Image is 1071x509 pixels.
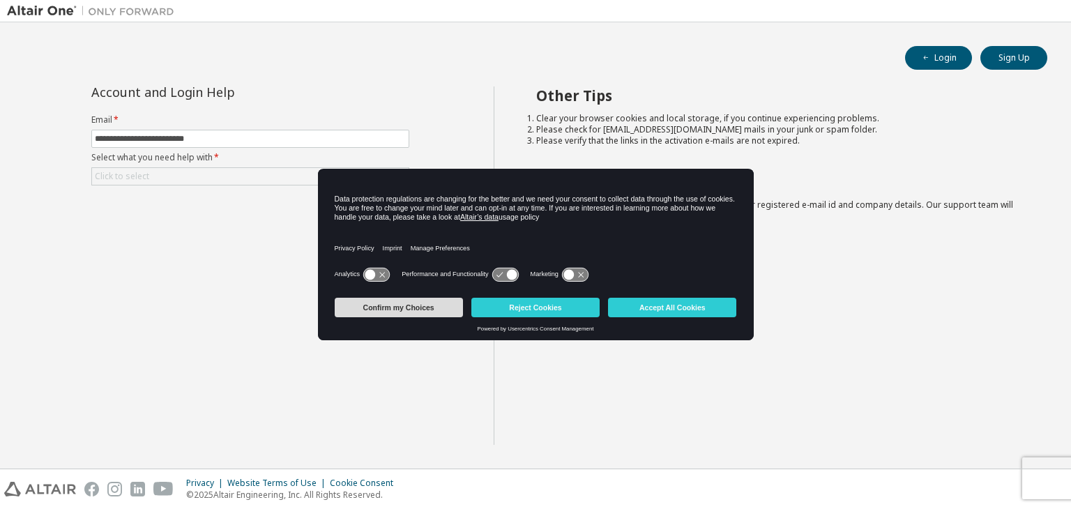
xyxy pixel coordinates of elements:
[536,113,1023,124] li: Clear your browser cookies and local storage, if you continue experiencing problems.
[186,478,227,489] div: Privacy
[536,86,1023,105] h2: Other Tips
[330,478,402,489] div: Cookie Consent
[130,482,145,496] img: linkedin.svg
[153,482,174,496] img: youtube.svg
[91,152,409,163] label: Select what you need help with
[980,46,1047,70] button: Sign Up
[95,171,149,182] div: Click to select
[107,482,122,496] img: instagram.svg
[4,482,76,496] img: altair_logo.svg
[91,86,346,98] div: Account and Login Help
[84,482,99,496] img: facebook.svg
[536,199,1013,222] span: with a brief description of the problem, your registered e-mail id and company details. Our suppo...
[7,4,181,18] img: Altair One
[536,124,1023,135] li: Please check for [EMAIL_ADDRESS][DOMAIN_NAME] mails in your junk or spam folder.
[536,173,1023,191] h2: Not sure how to login?
[536,135,1023,146] li: Please verify that the links in the activation e-mails are not expired.
[91,114,409,126] label: Email
[227,478,330,489] div: Website Terms of Use
[186,489,402,501] p: © 2025 Altair Engineering, Inc. All Rights Reserved.
[905,46,972,70] button: Login
[92,168,409,185] div: Click to select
